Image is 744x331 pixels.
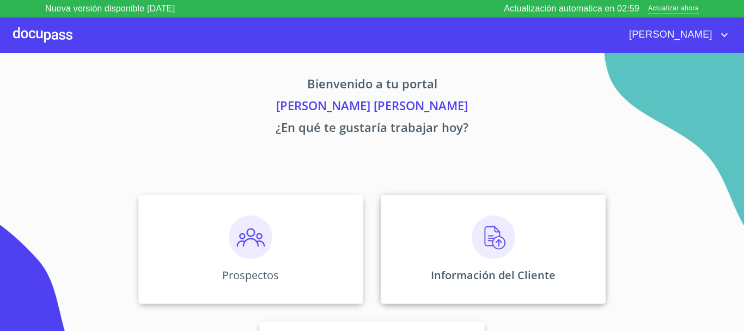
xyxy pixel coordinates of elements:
p: [PERSON_NAME] [PERSON_NAME] [36,97,708,118]
p: Bienvenido a tu portal [36,75,708,97]
p: Información del Cliente [431,268,556,282]
img: prospectos.png [229,215,272,259]
p: Actualización automatica en 02:59 [504,2,639,15]
p: Prospectos [222,268,279,282]
p: ¿En qué te gustaría trabajar hoy? [36,118,708,140]
p: Nueva versión disponible [DATE] [45,2,175,15]
img: carga.png [472,215,515,259]
button: account of current user [621,26,731,44]
span: Actualizar ahora [648,3,699,15]
span: [PERSON_NAME] [621,26,718,44]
